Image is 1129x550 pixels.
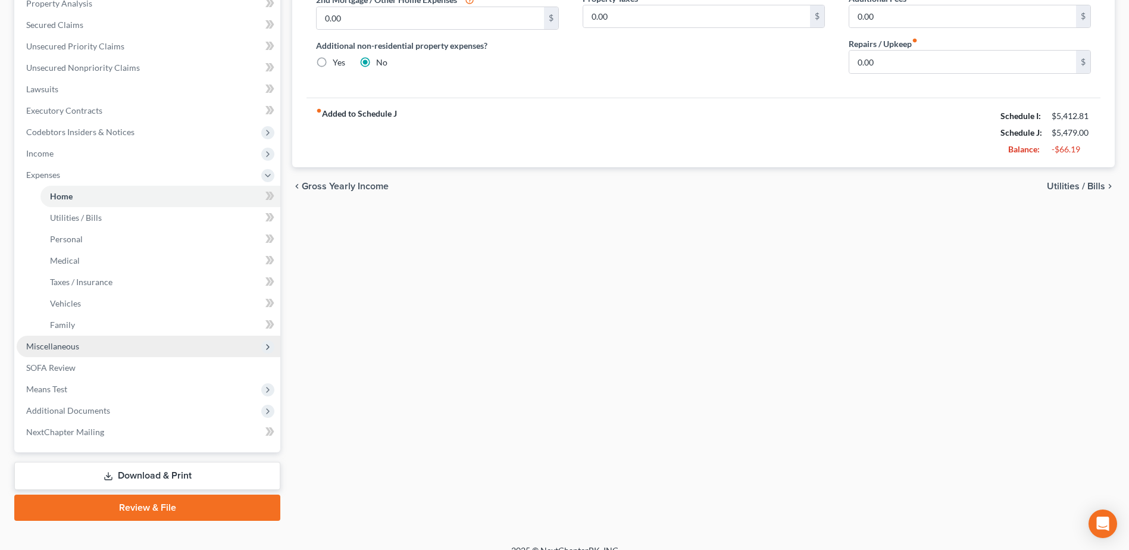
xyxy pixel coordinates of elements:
span: Unsecured Nonpriority Claims [26,62,140,73]
strong: Schedule I: [1000,111,1041,121]
i: chevron_left [292,182,302,191]
input: -- [583,5,810,28]
span: Medical [50,255,80,265]
a: Executory Contracts [17,100,280,121]
div: $ [1076,5,1090,28]
a: Lawsuits [17,79,280,100]
a: Unsecured Priority Claims [17,36,280,57]
a: Vehicles [40,293,280,314]
span: Executory Contracts [26,105,102,115]
label: Yes [333,57,345,68]
span: Additional Documents [26,405,110,415]
i: fiber_manual_record [912,37,918,43]
a: Secured Claims [17,14,280,36]
i: chevron_right [1105,182,1115,191]
input: -- [849,51,1076,73]
div: -$66.19 [1052,143,1091,155]
i: fiber_manual_record [316,108,322,114]
span: Utilities / Bills [50,212,102,223]
span: Utilities / Bills [1047,182,1105,191]
div: $ [810,5,824,28]
a: NextChapter Mailing [17,421,280,443]
div: $ [544,7,558,30]
label: Repairs / Upkeep [849,37,918,50]
input: -- [317,7,543,30]
a: Home [40,186,280,207]
a: Medical [40,250,280,271]
span: NextChapter Mailing [26,427,104,437]
strong: Schedule J: [1000,127,1042,137]
button: chevron_left Gross Yearly Income [292,182,389,191]
a: Unsecured Nonpriority Claims [17,57,280,79]
span: Unsecured Priority Claims [26,41,124,51]
span: Secured Claims [26,20,83,30]
a: Utilities / Bills [40,207,280,229]
div: $ [1076,51,1090,73]
button: Utilities / Bills chevron_right [1047,182,1115,191]
span: Home [50,191,73,201]
span: Means Test [26,384,67,394]
strong: Added to Schedule J [316,108,397,158]
a: SOFA Review [17,357,280,379]
span: Vehicles [50,298,81,308]
input: -- [849,5,1076,28]
label: Additional non-residential property expenses? [316,39,558,52]
span: Codebtors Insiders & Notices [26,127,135,137]
strong: Balance: [1008,144,1040,154]
span: Expenses [26,170,60,180]
a: Download & Print [14,462,280,490]
label: No [376,57,387,68]
div: $5,479.00 [1052,127,1091,139]
span: Personal [50,234,83,244]
span: SOFA Review [26,362,76,373]
div: Open Intercom Messenger [1089,510,1117,538]
a: Personal [40,229,280,250]
span: Miscellaneous [26,341,79,351]
a: Taxes / Insurance [40,271,280,293]
a: Review & File [14,495,280,521]
span: Family [50,320,75,330]
span: Gross Yearly Income [302,182,389,191]
span: Lawsuits [26,84,58,94]
span: Income [26,148,54,158]
a: Family [40,314,280,336]
span: Taxes / Insurance [50,277,112,287]
div: $5,412.81 [1052,110,1091,122]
